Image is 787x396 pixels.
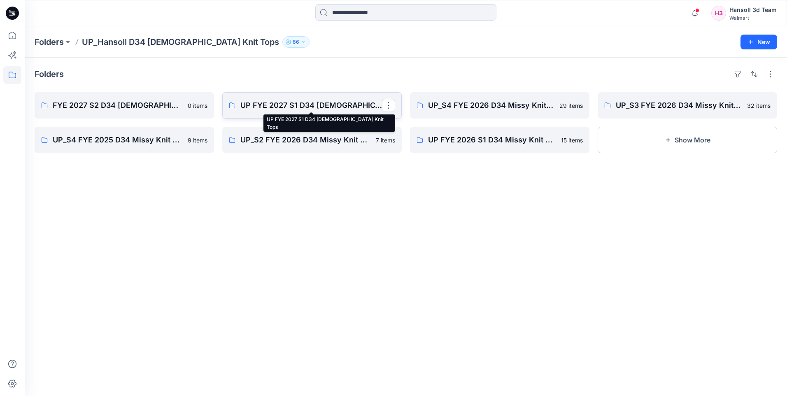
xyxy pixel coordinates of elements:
[35,92,214,119] a: FYE 2027 S2 D34 [DEMOGRAPHIC_DATA] Tops - Hansoll0 items
[240,134,371,146] p: UP_S2 FYE 2026 D34 Missy Knit Tops
[188,136,207,144] p: 9 items
[282,36,310,48] button: 66
[740,35,777,49] button: New
[188,101,207,110] p: 0 items
[711,6,726,21] div: H3
[428,100,554,111] p: UP_S4 FYE 2026 D34 Missy Knit Tops
[376,136,395,144] p: 7 items
[35,69,64,79] h4: Folders
[35,36,64,48] a: Folders
[53,134,183,146] p: UP_S4 FYE 2025 D34 Missy Knit Tops_Hansoll
[729,15,777,21] div: Walmart
[747,101,771,110] p: 32 items
[35,127,214,153] a: UP_S4 FYE 2025 D34 Missy Knit Tops_Hansoll9 items
[428,134,556,146] p: UP FYE 2026 S1 D34 Missy Knit Tops Hansoll
[598,92,777,119] a: UP_S3 FYE 2026 D34 Missy Knit Tops_Hansoll32 items
[293,37,299,47] p: 66
[240,100,382,111] p: UP FYE 2027 S1 D34 [DEMOGRAPHIC_DATA] Knit Tops
[222,92,402,119] a: UP FYE 2027 S1 D34 [DEMOGRAPHIC_DATA] Knit Tops
[82,36,279,48] p: UP_Hansoll D34 [DEMOGRAPHIC_DATA] Knit Tops
[559,101,583,110] p: 29 items
[410,92,589,119] a: UP_S4 FYE 2026 D34 Missy Knit Tops29 items
[561,136,583,144] p: 15 items
[53,100,183,111] p: FYE 2027 S2 D34 [DEMOGRAPHIC_DATA] Tops - Hansoll
[598,127,777,153] button: Show More
[616,100,742,111] p: UP_S3 FYE 2026 D34 Missy Knit Tops_Hansoll
[222,127,402,153] a: UP_S2 FYE 2026 D34 Missy Knit Tops7 items
[729,5,777,15] div: Hansoll 3d Team
[410,127,589,153] a: UP FYE 2026 S1 D34 Missy Knit Tops Hansoll15 items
